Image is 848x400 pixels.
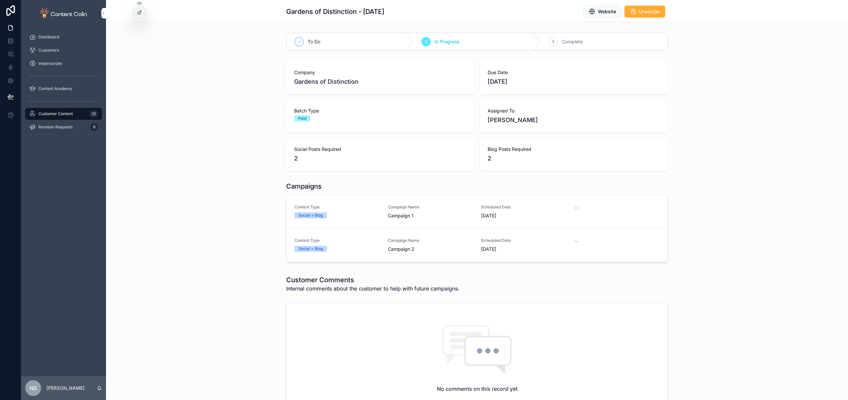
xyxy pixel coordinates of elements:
[481,238,566,243] span: Scheduled Date
[481,212,566,219] span: [DATE]
[294,204,380,210] span: Content Type
[286,7,384,16] h1: Gardens of Distinction - [DATE]
[25,58,102,69] a: Impersonate
[90,123,98,131] div: 6
[21,26,106,142] div: scrollable content
[388,204,473,210] span: Campaign Name
[574,204,578,211] span: --
[425,39,427,44] span: 2
[294,238,380,243] span: Content Type
[481,204,566,210] span: Scheduled Date
[639,8,660,15] span: Unassign
[29,384,37,392] span: NS
[574,238,578,244] span: --
[38,61,62,66] span: Impersonate
[562,38,583,45] span: Complete
[38,111,73,116] span: Customer Content
[25,83,102,95] a: Content Academy
[488,115,660,125] span: [PERSON_NAME]
[286,182,322,191] h1: Campaigns
[38,48,59,53] span: Customers
[488,146,660,153] span: Blog Posts Required
[388,212,473,219] span: Campaign 1
[488,77,660,86] span: [DATE]
[38,124,73,130] span: Revision Requests
[286,285,459,292] span: Internal comments about the customer to help with future campaigns.
[552,39,554,44] span: 3
[298,212,323,218] div: Social + Blog
[38,86,72,91] span: Content Academy
[598,8,616,15] span: Website
[488,69,660,76] span: Due Date
[388,238,473,243] span: Campaign Name
[89,110,98,118] div: 25
[46,385,84,391] p: [PERSON_NAME]
[308,38,320,45] span: To Do
[294,154,466,163] span: 2
[624,6,665,18] button: Unassign
[287,195,667,229] a: Content TypeSocial + BlogCampaign NameCampaign 1Scheduled Date[DATE]--
[38,34,59,40] span: Dashboard
[294,69,466,76] span: Company
[25,108,102,120] a: Customer Content25
[294,108,466,114] span: Batch Type
[294,146,466,153] span: Social Posts Required
[294,77,466,86] span: Gardens of Distinction
[488,154,660,163] span: 2
[488,108,660,114] span: Assigned To
[25,44,102,56] a: Customers
[583,6,622,18] button: Website
[40,8,87,19] img: App logo
[481,246,566,252] span: [DATE]
[435,38,459,45] span: In Progress
[298,246,323,252] div: Social + Blog
[25,31,102,43] a: Dashboard
[437,385,517,393] h2: No comments on this record yet
[388,246,473,252] span: Campaign 2
[298,115,306,121] div: Paid
[286,275,459,285] h1: Customer Comments
[25,121,102,133] a: Revision Requests6
[287,229,667,262] a: Content TypeSocial + BlogCampaign NameCampaign 2Scheduled Date[DATE]--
